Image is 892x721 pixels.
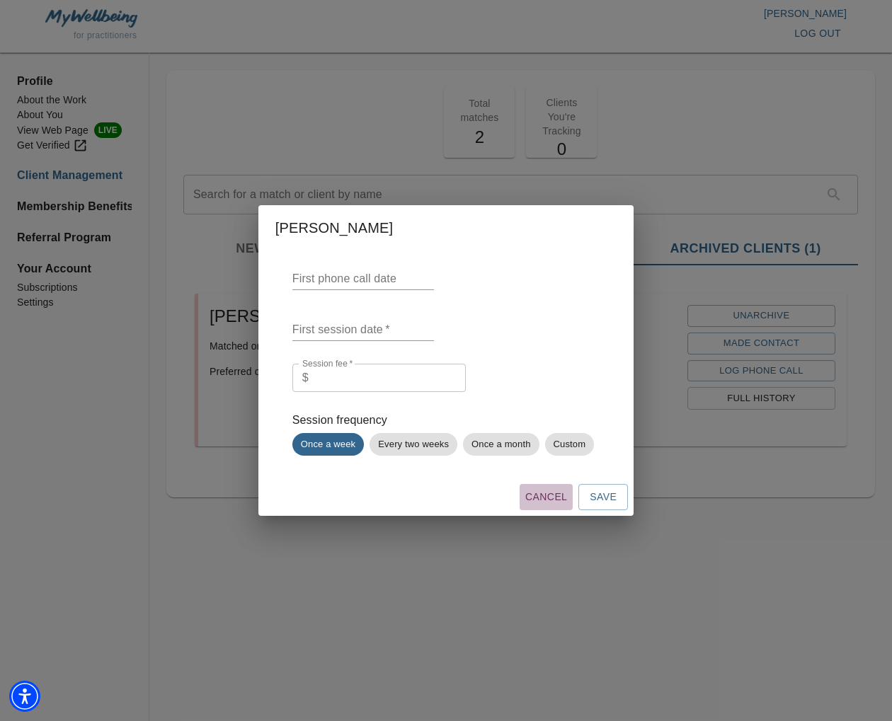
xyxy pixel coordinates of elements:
[463,433,539,456] div: Once a month
[545,433,595,456] div: Custom
[370,433,457,456] div: Every two weeks
[520,484,573,510] button: Cancel
[292,412,600,429] p: Session frequency
[525,488,567,506] span: Cancel
[302,369,309,386] p: $
[578,484,628,510] button: Save
[590,488,617,506] span: Save
[463,438,539,451] span: Once a month
[292,438,365,451] span: Once a week
[370,438,457,451] span: Every two weeks
[545,438,595,451] span: Custom
[9,681,40,712] div: Accessibility Menu
[292,433,365,456] div: Once a week
[275,217,617,239] h2: [PERSON_NAME]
